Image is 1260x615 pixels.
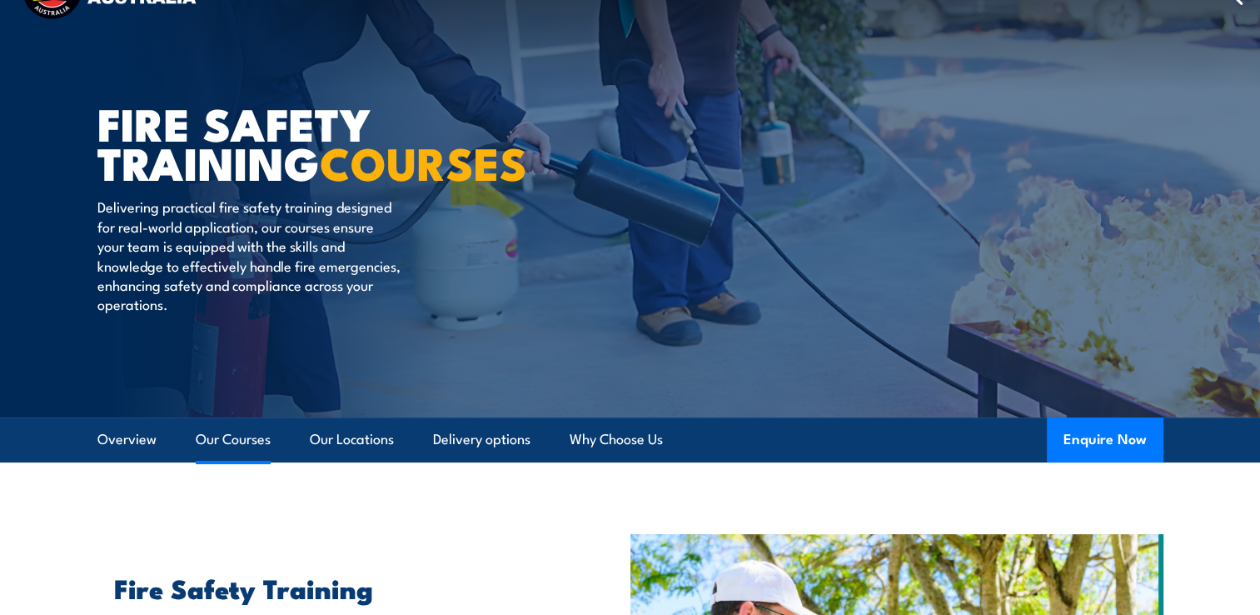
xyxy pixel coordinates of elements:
[1047,417,1163,462] button: Enquire Now
[97,197,401,313] p: Delivering practical fire safety training designed for real-world application, our courses ensure...
[310,417,394,462] a: Our Locations
[97,103,509,181] h1: FIRE SAFETY TRAINING
[196,417,271,462] a: Our Courses
[320,127,527,196] strong: COURSES
[433,417,530,462] a: Delivery options
[97,417,157,462] a: Overview
[114,576,554,599] h2: Fire Safety Training
[570,417,663,462] a: Why Choose Us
